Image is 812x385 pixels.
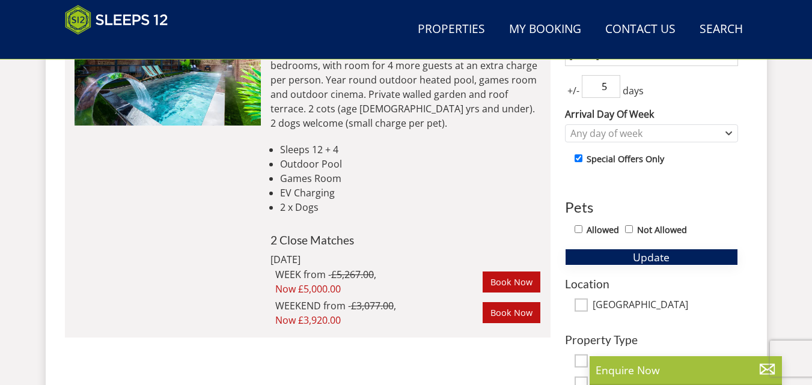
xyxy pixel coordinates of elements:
div: WEEK from - , [275,267,483,296]
li: Outdoor Pool [280,157,541,171]
h3: Property Type [565,333,738,346]
span: Update [633,250,670,264]
span: +/- [565,83,582,98]
div: WEEKEND from - , [275,299,483,327]
label: [GEOGRAPHIC_DATA] [593,299,738,312]
span: days [620,83,646,98]
li: EV Charging [280,186,541,200]
a: Book Now [483,271,540,292]
img: Sleeps 12 [65,5,168,35]
img: zippity-holiday-home-wiltshire-sleeps-12-hot-tub.original.jpg [75,5,261,125]
p: Enquire Now [596,362,776,378]
label: Barn [593,355,738,368]
a: Book Now [483,302,540,323]
li: Sleeps 12 + 4 [280,142,541,157]
li: 2 x Dogs [280,200,541,214]
span: £3,077.00 [351,299,394,312]
a: Contact Us [600,16,680,43]
h3: Pets [565,199,738,215]
button: Update [565,249,738,265]
a: My Booking [504,16,586,43]
a: 5★ Rated [75,5,261,125]
h3: Location [565,277,738,290]
iframe: Customer reviews powered by Trustpilot [59,42,185,52]
div: Any day of week [567,127,723,140]
label: Arrival Day Of Week [565,107,738,121]
label: Allowed [587,223,619,237]
div: [DATE] [270,252,433,267]
p: Contemporary holiday house in [GEOGRAPHIC_DATA], not far from [GEOGRAPHIC_DATA]. Sleeps 12 in 6 e... [270,29,541,130]
span: £5,267.00 [331,268,374,281]
label: Not Allowed [637,223,687,237]
span: Now £3,920.00 [275,313,483,327]
h4: 2 Close Matches [270,234,541,246]
label: Special Offers Only [587,153,664,166]
li: Games Room [280,171,541,186]
span: Now £5,000.00 [275,282,483,296]
a: Properties [413,16,490,43]
div: Combobox [565,124,738,142]
a: Search [695,16,748,43]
